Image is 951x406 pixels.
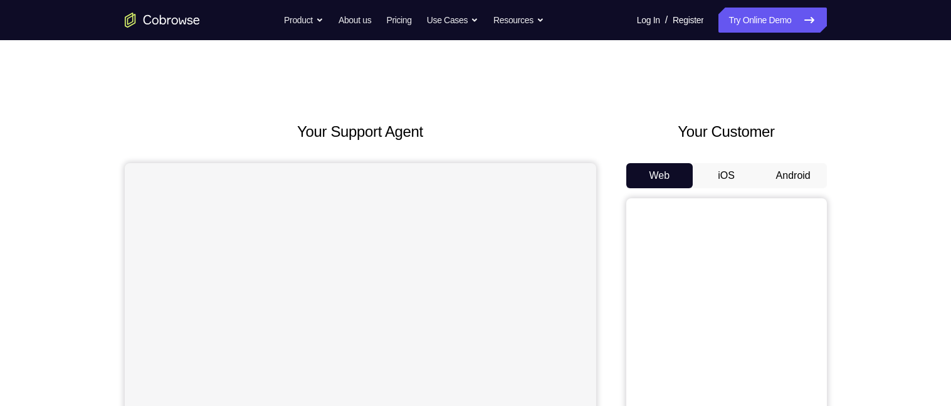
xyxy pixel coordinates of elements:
button: Web [626,163,693,188]
h2: Your Customer [626,120,827,143]
h2: Your Support Agent [125,120,596,143]
button: Android [760,163,827,188]
a: Go to the home page [125,13,200,28]
button: iOS [693,163,760,188]
button: Use Cases [427,8,478,33]
a: Log In [637,8,660,33]
button: Product [284,8,323,33]
a: About us [339,8,371,33]
span: / [665,13,668,28]
a: Register [673,8,703,33]
a: Try Online Demo [718,8,826,33]
a: Pricing [386,8,411,33]
button: Resources [493,8,544,33]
